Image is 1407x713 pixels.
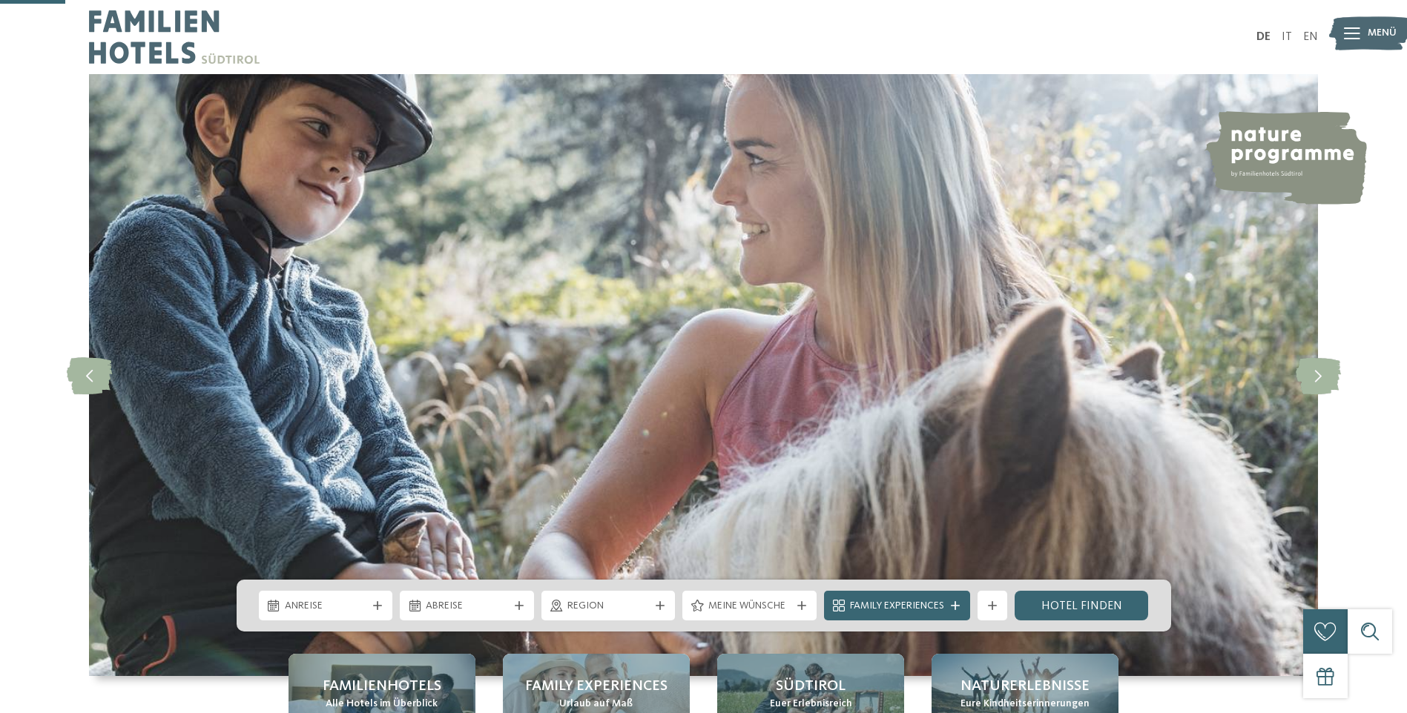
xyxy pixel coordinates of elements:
span: Meine Wünsche [708,599,791,614]
a: EN [1303,31,1318,43]
img: nature programme by Familienhotels Südtirol [1204,111,1367,205]
span: Urlaub auf Maß [559,697,633,712]
span: Family Experiences [850,599,944,614]
span: Südtirol [776,676,846,697]
span: Region [567,599,650,614]
span: Familienhotels [323,676,441,697]
span: Abreise [426,599,508,614]
span: Family Experiences [525,676,668,697]
span: Euer Erlebnisreich [770,697,852,712]
span: Eure Kindheitserinnerungen [960,697,1090,712]
span: Alle Hotels im Überblick [326,697,438,712]
span: Menü [1368,26,1397,41]
span: Anreise [285,599,367,614]
img: Familienhotels Südtirol: The happy family places [89,74,1318,676]
span: Naturerlebnisse [960,676,1090,697]
a: IT [1282,31,1292,43]
a: Hotel finden [1015,591,1149,620]
a: DE [1256,31,1271,43]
